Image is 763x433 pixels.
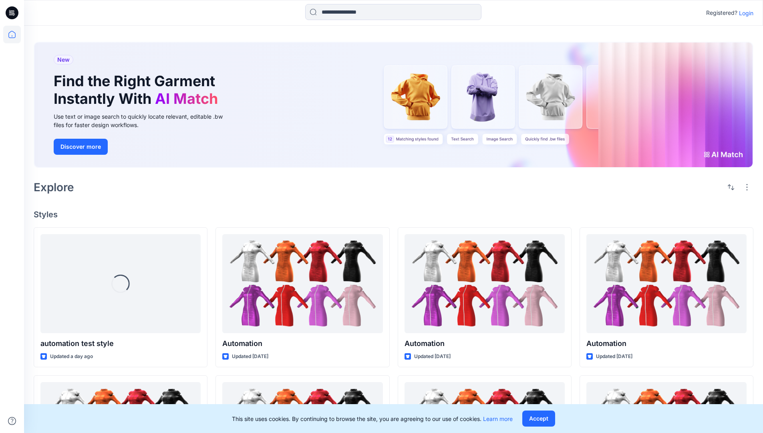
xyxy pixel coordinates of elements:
[414,352,451,361] p: Updated [DATE]
[34,210,753,219] h4: Styles
[50,352,93,361] p: Updated a day ago
[222,234,383,333] a: Automation
[232,415,513,423] p: This site uses cookies. By continuing to browse the site, you are agreeing to our use of cookies.
[706,8,737,18] p: Registered?
[57,55,70,65] span: New
[40,338,201,349] p: automation test style
[54,139,108,155] button: Discover more
[155,90,218,107] span: AI Match
[586,234,747,333] a: Automation
[405,234,565,333] a: Automation
[405,338,565,349] p: Automation
[596,352,632,361] p: Updated [DATE]
[34,181,74,194] h2: Explore
[586,338,747,349] p: Automation
[54,112,234,129] div: Use text or image search to quickly locate relevant, editable .bw files for faster design workflows.
[522,411,555,427] button: Accept
[222,338,383,349] p: Automation
[232,352,268,361] p: Updated [DATE]
[54,73,222,107] h1: Find the Right Garment Instantly With
[739,9,753,17] p: Login
[483,415,513,422] a: Learn more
